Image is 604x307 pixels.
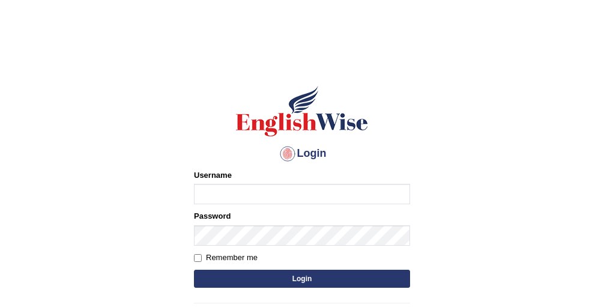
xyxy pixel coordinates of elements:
label: Username [194,169,232,181]
img: Logo of English Wise sign in for intelligent practice with AI [234,84,370,138]
label: Password [194,210,231,222]
h4: Login [194,144,410,163]
input: Remember me [194,254,202,262]
label: Remember me [194,252,258,264]
button: Login [194,270,410,288]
